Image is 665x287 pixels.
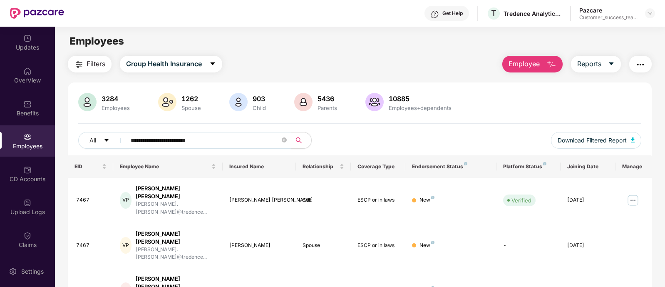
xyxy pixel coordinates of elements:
[136,185,216,200] div: [PERSON_NAME] [PERSON_NAME]
[120,237,132,254] div: VP
[387,95,453,103] div: 10885
[19,267,46,276] div: Settings
[558,136,627,145] span: Download Filtered Report
[631,137,635,142] img: svg+xml;base64,PHN2ZyB4bWxucz0iaHR0cDovL3d3dy53My5vcmcvMjAwMC9zdmciIHhtbG5zOnhsaW5rPSJodHRwOi8vd3...
[89,136,96,145] span: All
[419,242,434,250] div: New
[357,196,399,204] div: ESCP or in laws
[511,196,531,205] div: Verified
[100,95,132,103] div: 3284
[87,59,105,69] span: Filters
[579,6,638,14] div: Pazcare
[126,59,202,69] span: Group Health Insurance
[229,196,289,204] div: [PERSON_NAME] [PERSON_NAME]
[316,95,339,103] div: 5436
[74,163,101,170] span: EID
[291,137,307,144] span: search
[68,155,114,178] th: EID
[23,34,32,42] img: svg+xml;base64,PHN2ZyBpZD0iVXBkYXRlZCIgeG1sbnM9Imh0dHA6Ly93d3cudzMub3JnLzIwMDAvc3ZnIiB3aWR0aD0iMj...
[431,10,439,18] img: svg+xml;base64,PHN2ZyBpZD0iSGVscC0zMngzMiIgeG1sbnM9Imh0dHA6Ly93d3cudzMub3JnLzIwMDAvc3ZnIiB3aWR0aD...
[23,100,32,108] img: svg+xml;base64,PHN2ZyBpZD0iQmVuZWZpdHMiIHhtbG5zPSJodHRwOi8vd3d3LnczLm9yZy8yMDAwL3N2ZyIgd2lkdGg9Ij...
[431,196,434,199] img: svg+xml;base64,PHN2ZyB4bWxucz0iaHR0cDovL3d3dy53My5vcmcvMjAwMC9zdmciIHdpZHRoPSI4IiBoZWlnaHQ9IjgiIH...
[104,137,109,144] span: caret-down
[491,8,496,18] span: T
[567,242,609,250] div: [DATE]
[76,242,107,250] div: 7467
[579,14,638,21] div: Customer_success_team_lead
[546,60,556,70] img: svg+xml;base64,PHN2ZyB4bWxucz0iaHR0cDovL3d3dy53My5vcmcvMjAwMC9zdmciIHhtbG5zOnhsaW5rPSJodHRwOi8vd3...
[464,162,467,165] img: svg+xml;base64,PHN2ZyB4bWxucz0iaHR0cDovL3d3dy53My5vcmcvMjAwMC9zdmciIHdpZHRoPSI4IiBoZWlnaHQ9IjgiIH...
[294,93,313,111] img: svg+xml;base64,PHN2ZyB4bWxucz0iaHR0cDovL3d3dy53My5vcmcvMjAwMC9zdmciIHhtbG5zOnhsaW5rPSJodHRwOi8vd3...
[357,242,399,250] div: ESCP or in laws
[303,196,344,204] div: Self
[113,155,223,178] th: Employee Name
[577,59,601,69] span: Reports
[120,192,132,209] div: VP
[509,59,540,69] span: Employee
[561,155,615,178] th: Joining Date
[180,95,203,103] div: 1262
[136,200,216,216] div: [PERSON_NAME].[PERSON_NAME]@tredence...
[543,162,546,165] img: svg+xml;base64,PHN2ZyB4bWxucz0iaHR0cDovL3d3dy53My5vcmcvMjAwMC9zdmciIHdpZHRoPSI4IiBoZWlnaHQ9IjgiIH...
[120,56,222,72] button: Group Health Insurancecaret-down
[282,137,287,145] span: close-circle
[615,155,652,178] th: Manage
[68,56,112,72] button: Filters
[78,93,97,111] img: svg+xml;base64,PHN2ZyB4bWxucz0iaHR0cDovL3d3dy53My5vcmcvMjAwMC9zdmciIHhtbG5zOnhsaW5rPSJodHRwOi8vd3...
[136,230,216,246] div: [PERSON_NAME] [PERSON_NAME]
[282,137,287,142] span: close-circle
[316,105,339,111] div: Parents
[136,246,216,262] div: [PERSON_NAME].[PERSON_NAME]@tredence...
[412,163,490,170] div: Endorsement Status
[10,8,64,19] img: New Pazcare Logo
[567,196,609,204] div: [DATE]
[351,155,406,178] th: Coverage Type
[551,132,642,149] button: Download Filtered Report
[365,93,384,111] img: svg+xml;base64,PHN2ZyB4bWxucz0iaHR0cDovL3d3dy53My5vcmcvMjAwMC9zdmciIHhtbG5zOnhsaW5rPSJodHRwOi8vd3...
[23,166,32,174] img: svg+xml;base64,PHN2ZyBpZD0iQ0RfQWNjb3VudHMiIGRhdGEtbmFtZT0iQ0QgQWNjb3VudHMiIHhtbG5zPSJodHRwOi8vd3...
[647,10,653,17] img: svg+xml;base64,PHN2ZyBpZD0iRHJvcGRvd24tMzJ4MzIiIHhtbG5zPSJodHRwOi8vd3d3LnczLm9yZy8yMDAwL3N2ZyIgd2...
[502,56,563,72] button: Employee
[74,60,84,70] img: svg+xml;base64,PHN2ZyB4bWxucz0iaHR0cDovL3d3dy53My5vcmcvMjAwMC9zdmciIHdpZHRoPSIyNCIgaGVpZ2h0PSIyNC...
[608,60,615,68] span: caret-down
[503,163,554,170] div: Platform Status
[158,93,176,111] img: svg+xml;base64,PHN2ZyB4bWxucz0iaHR0cDovL3d3dy53My5vcmcvMjAwMC9zdmciIHhtbG5zOnhsaW5rPSJodHRwOi8vd3...
[303,242,344,250] div: Spouse
[291,132,312,149] button: search
[76,196,107,204] div: 7467
[23,232,32,240] img: svg+xml;base64,PHN2ZyBpZD0iQ2xhaW0iIHhtbG5zPSJodHRwOi8vd3d3LnczLm9yZy8yMDAwL3N2ZyIgd2lkdGg9IjIwIi...
[442,10,463,17] div: Get Help
[78,132,129,149] button: Allcaret-down
[635,60,645,70] img: svg+xml;base64,PHN2ZyB4bWxucz0iaHR0cDovL3d3dy53My5vcmcvMjAwMC9zdmciIHdpZHRoPSIyNCIgaGVpZ2h0PSIyNC...
[251,105,268,111] div: Child
[23,199,32,207] img: svg+xml;base64,PHN2ZyBpZD0iVXBsb2FkX0xvZ3MiIGRhdGEtbmFtZT0iVXBsb2FkIExvZ3MiIHhtbG5zPSJodHRwOi8vd3...
[626,194,640,207] img: manageButton
[229,242,289,250] div: [PERSON_NAME]
[251,95,268,103] div: 903
[431,241,434,244] img: svg+xml;base64,PHN2ZyB4bWxucz0iaHR0cDovL3d3dy53My5vcmcvMjAwMC9zdmciIHdpZHRoPSI4IiBoZWlnaHQ9IjgiIH...
[23,67,32,75] img: svg+xml;base64,PHN2ZyBpZD0iSG9tZSIgeG1sbnM9Imh0dHA6Ly93d3cudzMub3JnLzIwMDAvc3ZnIiB3aWR0aD0iMjAiIG...
[9,267,17,276] img: svg+xml;base64,PHN2ZyBpZD0iU2V0dGluZy0yMHgyMCIgeG1sbnM9Imh0dHA6Ly93d3cudzMub3JnLzIwMDAvc3ZnIiB3aW...
[23,133,32,141] img: svg+xml;base64,PHN2ZyBpZD0iRW1wbG95ZWVzIiB4bWxucz0iaHR0cDovL3d3dy53My5vcmcvMjAwMC9zdmciIHdpZHRoPS...
[223,155,295,178] th: Insured Name
[303,163,338,170] span: Relationship
[296,155,351,178] th: Relationship
[209,60,216,68] span: caret-down
[387,105,453,111] div: Employees+dependents
[100,105,132,111] div: Employees
[496,223,561,269] td: -
[229,93,248,111] img: svg+xml;base64,PHN2ZyB4bWxucz0iaHR0cDovL3d3dy53My5vcmcvMjAwMC9zdmciIHhtbG5zOnhsaW5rPSJodHRwOi8vd3...
[571,56,621,72] button: Reportscaret-down
[69,35,124,47] span: Employees
[180,105,203,111] div: Spouse
[504,10,562,17] div: Tredence Analytics Solutions Private Limited
[120,163,210,170] span: Employee Name
[419,196,434,204] div: New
